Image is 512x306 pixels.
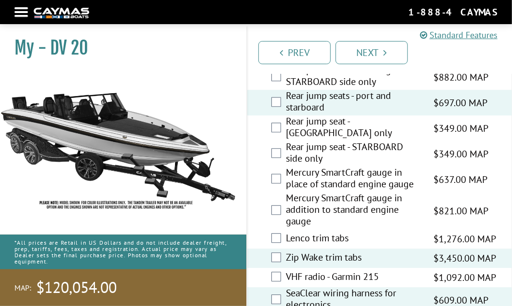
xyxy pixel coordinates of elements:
span: $882.00 MAP [433,70,488,84]
span: $1,276.00 MAP [433,232,496,246]
h1: My - DV 20 [14,37,222,59]
ul: Pagination [256,40,512,64]
span: $349.00 MAP [433,121,488,136]
label: Mercury SmartCraft gauge in addition to standard engine gauge [286,192,421,229]
label: VHF radio - Garmin 215 [286,271,421,285]
span: $349.00 MAP [433,147,488,161]
label: Rear jump seat - STARBOARD side only [286,141,421,167]
span: $821.00 MAP [433,204,488,218]
div: 1-888-4CAYMAS [408,6,498,18]
label: Zip Wake trim tabs [286,251,421,265]
label: Mercury SmartCraft gauge in place of standard engine gauge [286,167,421,192]
p: *All prices are Retail in US Dollars and do not include dealer freight, prep, tariffs, fees, taxe... [14,235,232,270]
img: white-logo-c9c8dbefe5ff5ceceb0f0178aa75bf4bb51f6bca0971e226c86eb53dfe498488.png [34,8,89,18]
a: Next [336,41,408,64]
label: Rear pod for tackle storage - STARBOARD side only [286,64,421,90]
span: $1,092.00 MAP [433,270,496,285]
a: Standard Features [420,28,498,42]
span: $697.00 MAP [433,96,487,110]
span: $120,054.00 [36,278,117,298]
span: MAP: [14,283,31,293]
span: $637.00 MAP [433,172,487,187]
label: Rear jump seat - [GEOGRAPHIC_DATA] only [286,115,421,141]
label: Rear jump seats - port and starboard [286,90,421,115]
label: Lenco trim tabs [286,232,421,246]
span: $3,450.00 MAP [433,251,496,265]
a: Prev [258,41,331,64]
